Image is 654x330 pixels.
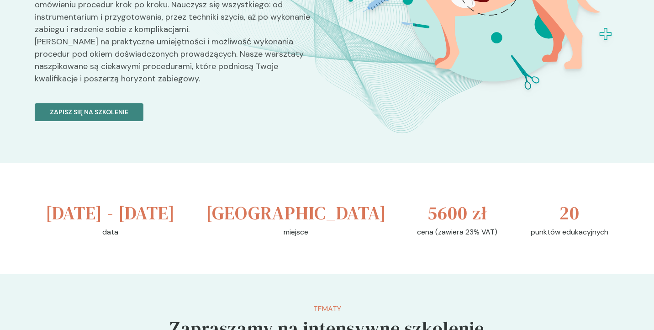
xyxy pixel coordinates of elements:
[35,103,143,121] button: Zapisz się na szkolenie
[35,92,320,121] a: Zapisz się na szkolenie
[102,227,118,238] p: data
[417,227,497,238] p: cena (zawiera 23% VAT)
[50,107,128,117] p: Zapisz się na szkolenie
[206,199,386,227] h3: [GEOGRAPHIC_DATA]
[284,227,308,238] p: miejsce
[531,227,608,238] p: punktów edukacyjnych
[46,199,175,227] h3: [DATE] - [DATE]
[170,303,484,314] p: Tematy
